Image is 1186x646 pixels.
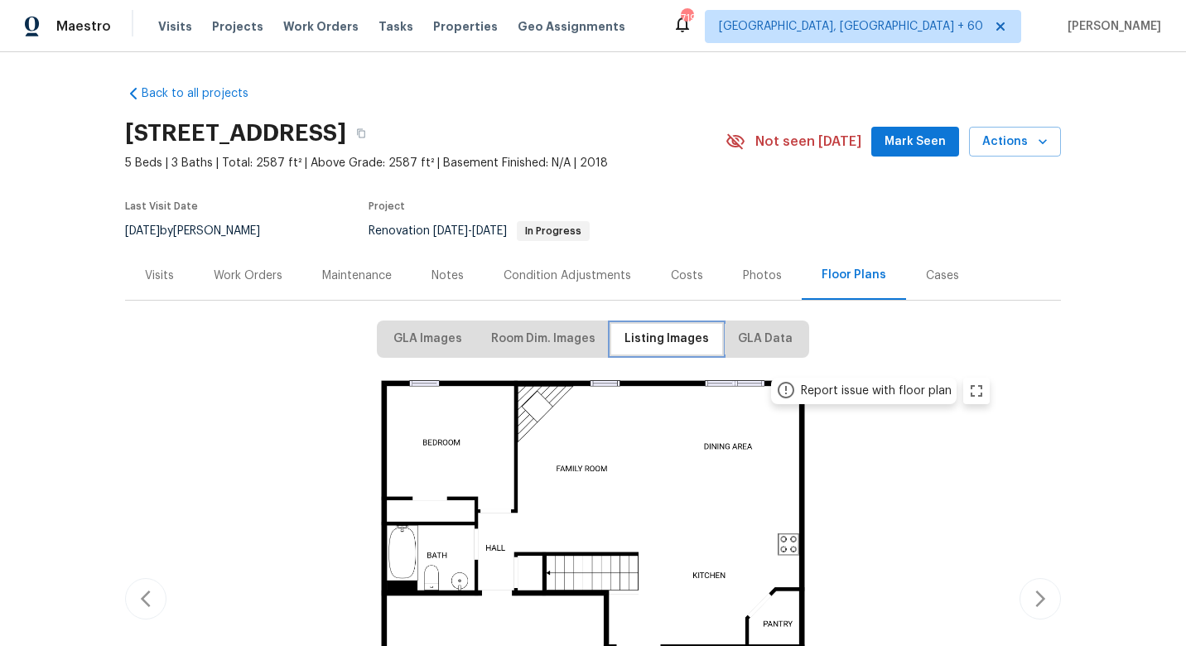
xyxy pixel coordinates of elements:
[926,268,959,284] div: Cases
[982,132,1048,152] span: Actions
[380,324,475,354] button: GLA Images
[433,225,468,237] span: [DATE]
[725,324,806,354] button: GLA Data
[393,329,462,350] span: GLA Images
[125,225,160,237] span: [DATE]
[743,268,782,284] div: Photos
[885,132,946,152] span: Mark Seen
[346,118,376,148] button: Copy Address
[671,268,703,284] div: Costs
[212,18,263,35] span: Projects
[322,268,392,284] div: Maintenance
[472,225,507,237] span: [DATE]
[491,329,595,350] span: Room Dim. Images
[719,18,983,35] span: [GEOGRAPHIC_DATA], [GEOGRAPHIC_DATA] + 60
[56,18,111,35] span: Maestro
[433,18,498,35] span: Properties
[369,201,405,211] span: Project
[755,133,861,150] span: Not seen [DATE]
[963,378,990,404] button: zoom in
[125,201,198,211] span: Last Visit Date
[1061,18,1161,35] span: [PERSON_NAME]
[158,18,192,35] span: Visits
[969,127,1061,157] button: Actions
[145,268,174,284] div: Visits
[431,268,464,284] div: Notes
[518,226,588,236] span: In Progress
[283,18,359,35] span: Work Orders
[125,221,280,241] div: by [PERSON_NAME]
[504,268,631,284] div: Condition Adjustments
[378,21,413,32] span: Tasks
[822,267,886,283] div: Floor Plans
[681,10,692,27] div: 719
[478,324,609,354] button: Room Dim. Images
[624,329,709,350] span: Listing Images
[369,225,590,237] span: Renovation
[611,324,722,354] button: Listing Images
[433,225,507,237] span: -
[125,85,284,102] a: Back to all projects
[518,18,625,35] span: Geo Assignments
[125,125,346,142] h2: [STREET_ADDRESS]
[738,329,793,350] span: GLA Data
[801,383,952,399] div: Report issue with floor plan
[871,127,959,157] button: Mark Seen
[125,155,726,171] span: 5 Beds | 3 Baths | Total: 2587 ft² | Above Grade: 2587 ft² | Basement Finished: N/A | 2018
[214,268,282,284] div: Work Orders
